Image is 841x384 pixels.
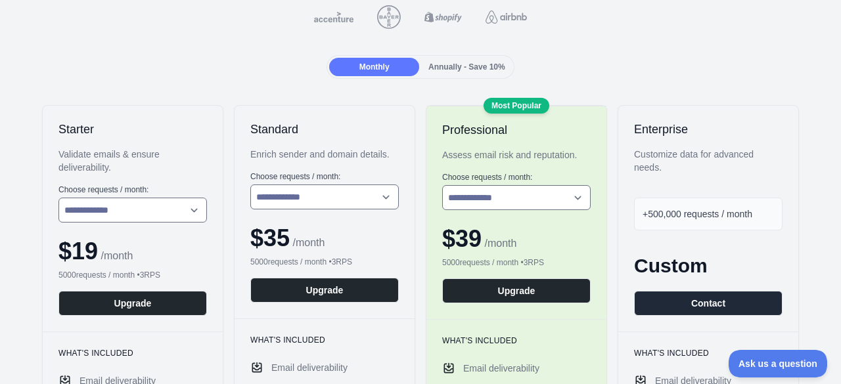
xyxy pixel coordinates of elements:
[729,350,828,377] iframe: Toggle Customer Support
[482,238,516,249] span: / month
[643,209,752,219] span: +500,000 requests / month
[442,257,591,268] div: 5000 requests / month • 3 RPS
[442,225,482,252] span: $ 39
[250,224,290,251] span: $ 35
[250,257,399,267] div: 5000 requests / month • 3 RPS
[634,255,708,276] span: Custom
[290,237,325,248] span: / month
